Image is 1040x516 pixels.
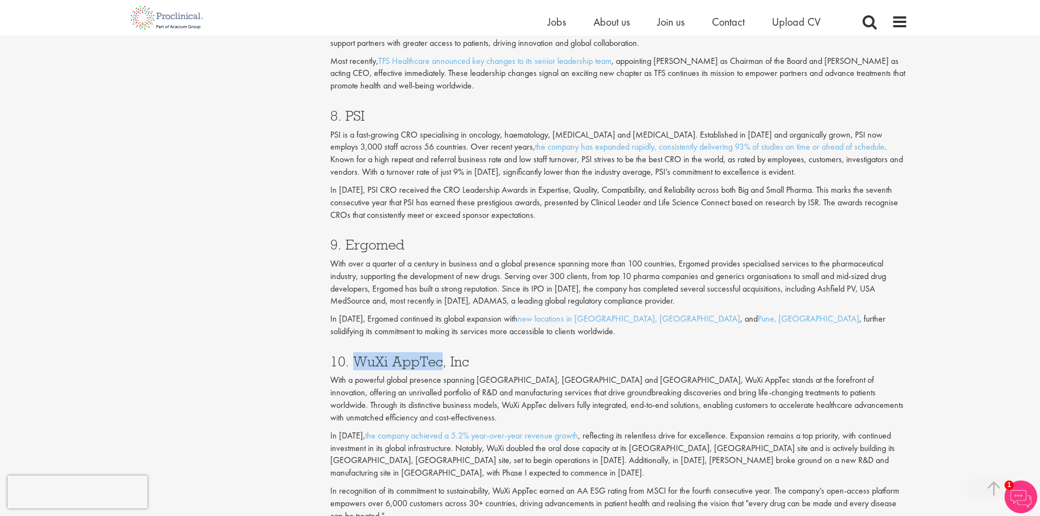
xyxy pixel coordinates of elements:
iframe: reCAPTCHA [8,476,147,508]
h3: 10. WuXi AppTec, Inc [330,354,908,369]
p: In [DATE], PSI CRO received the CRO Leadership Awards in Expertise, Quality, Compatibility, and R... [330,184,908,222]
a: Pune, [GEOGRAPHIC_DATA] [758,313,859,324]
a: Upload CV [772,15,821,29]
a: the company achieved a 5.2% year-over-year revenue growth [365,430,578,441]
a: Join us [657,15,685,29]
h3: 8. PSI [330,109,908,123]
p: With over a quarter of a century in business and a global presence spanning more than 100 countri... [330,258,908,307]
p: PSI is a fast-growing CRO specialising in oncology, haematology, [MEDICAL_DATA] and [MEDICAL_DATA... [330,129,908,179]
a: About us [593,15,630,29]
a: Jobs [548,15,566,29]
img: Chatbot [1005,481,1037,513]
h3: 9. Ergomed [330,238,908,252]
p: In [DATE], Ergomed continued its global expansion with , and , further solidifying its commitment... [330,313,908,338]
a: TFS Healthcare announced key changes to its senior leadership team [378,55,611,67]
p: Most recently, , appointing [PERSON_NAME] as Chairman of the Board and [PERSON_NAME] as acting CE... [330,55,908,93]
a: the company has expanded rapidly, consistently delivering 93% of studies on time or ahead of sche... [535,141,884,152]
a: Contact [712,15,745,29]
p: With a powerful global presence spanning [GEOGRAPHIC_DATA], [GEOGRAPHIC_DATA] and [GEOGRAPHIC_DAT... [330,374,908,424]
p: In [DATE], , reflecting its relentless drive for excellence. Expansion remains a top priority, wi... [330,430,908,479]
a: new locations in [GEOGRAPHIC_DATA], [GEOGRAPHIC_DATA] [518,313,740,324]
span: 1 [1005,481,1014,490]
